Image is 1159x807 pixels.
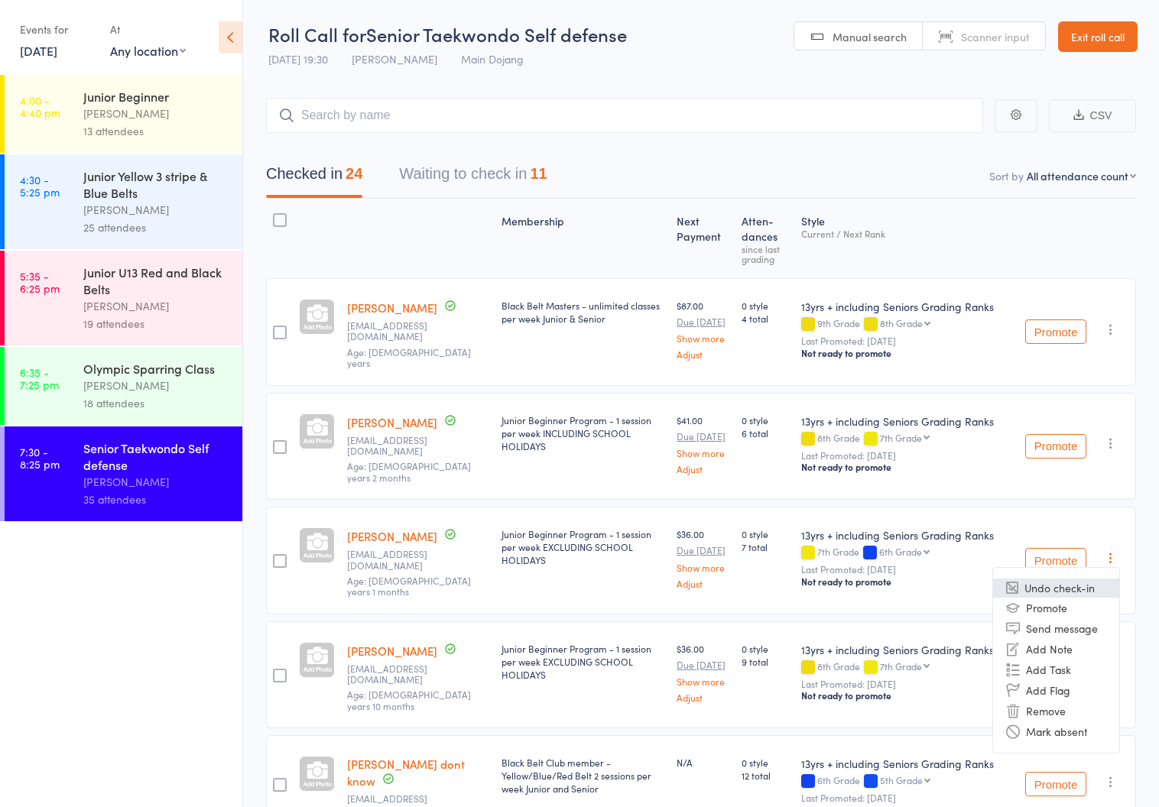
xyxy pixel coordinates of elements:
[347,414,437,430] a: [PERSON_NAME]
[993,680,1119,701] li: Add Flag
[801,335,1013,346] small: Last Promoted: [DATE]
[677,756,729,769] div: N/A
[347,574,471,598] span: Age: [DEMOGRAPHIC_DATA] years 1 months
[801,461,1013,473] div: Not ready to promote
[677,316,729,327] small: Due [DATE]
[1027,168,1128,183] div: All attendance count
[677,431,729,442] small: Due [DATE]
[677,642,729,702] div: $36.00
[742,655,789,668] span: 9 total
[801,527,1013,543] div: 13yrs + including Seniors Grading Ranks
[347,345,471,369] span: Age: [DEMOGRAPHIC_DATA] years
[5,347,242,425] a: 6:35 -7:25 pmOlympic Sparring Class[PERSON_NAME]18 attendees
[366,21,627,47] span: Senior Taekwondo Self defense
[801,299,1013,314] div: 13yrs + including Seniors Grading Ranks
[1049,99,1136,132] button: CSV
[20,94,60,118] time: 4:00 - 4:40 pm
[268,51,328,66] span: [DATE] 19:30
[993,701,1119,721] li: Remove
[110,42,186,59] div: Any location
[801,564,1013,575] small: Last Promoted: [DATE]
[83,105,229,122] div: [PERSON_NAME]
[801,575,1013,588] div: Not ready to promote
[347,320,489,342] small: moughtonnicholls@gmail.com
[347,643,437,659] a: [PERSON_NAME]
[801,661,1013,674] div: 8th Grade
[801,679,1013,689] small: Last Promoted: [DATE]
[993,721,1119,742] li: Mark absent
[1025,548,1086,572] button: Promote
[1025,319,1086,344] button: Promote
[266,157,362,198] button: Checked in24
[20,270,60,294] time: 5:35 - 6:25 pm
[20,366,59,391] time: 6:35 - 7:25 pm
[677,660,729,670] small: Due [DATE]
[83,315,229,332] div: 19 attendees
[801,689,1013,702] div: Not ready to promote
[801,546,1013,559] div: 7th Grade
[502,527,664,566] div: Junior Beginner Program - 1 session per week EXCLUDING SCHOOL HOLIDAYS
[677,413,729,474] div: $41.00
[677,676,729,686] a: Show more
[795,206,1019,271] div: Style
[5,154,242,249] a: 4:30 -5:25 pmJunior Yellow 3 stripe & Blue Belts[PERSON_NAME]25 attendees
[993,639,1119,660] li: Add Note
[801,792,1013,803] small: Last Promoted: [DATE]
[83,473,229,491] div: [PERSON_NAME]
[677,349,729,359] a: Adjust
[83,201,229,219] div: [PERSON_NAME]
[677,527,729,588] div: $36.00
[742,756,789,769] span: 0 style
[83,297,229,315] div: [PERSON_NAME]
[993,660,1119,680] li: Add Task
[83,264,229,297] div: Junior U13 Red and Black Belts
[801,756,1013,771] div: 13yrs + including Seniors Grading Ranks
[20,42,57,59] a: [DATE]
[110,17,186,42] div: At
[879,546,922,556] div: 6th Grade
[1058,21,1138,52] a: Exit roll call
[352,51,437,66] span: [PERSON_NAME]
[268,21,366,47] span: Roll Call for
[880,318,923,328] div: 8th Grade
[801,413,1013,429] div: 13yrs + including Seniors Grading Ranks
[989,168,1024,183] label: Sort by
[677,545,729,556] small: Due [DATE]
[5,251,242,345] a: 5:35 -6:25 pmJunior U13 Red and Black Belts[PERSON_NAME]19 attendees
[670,206,735,271] div: Next Payment
[677,692,729,702] a: Adjust
[801,433,1013,446] div: 8th Grade
[347,300,437,316] a: [PERSON_NAME]
[495,206,670,271] div: Membership
[801,450,1013,461] small: Last Promoted: [DATE]
[266,98,983,133] input: Search by name
[742,413,789,426] span: 0 style
[735,206,795,271] div: Atten­dances
[399,157,547,198] button: Waiting to check in11
[801,642,1013,657] div: 13yrs + including Seniors Grading Ranks
[347,688,471,711] span: Age: [DEMOGRAPHIC_DATA] years 10 months
[880,775,923,785] div: 5th Grade
[742,769,789,782] span: 12 total
[1025,434,1086,459] button: Promote
[347,528,437,544] a: [PERSON_NAME]
[83,491,229,508] div: 35 attendees
[1025,772,1086,796] button: Promote
[742,299,789,312] span: 0 style
[5,426,242,521] a: 7:30 -8:25 pmSenior Taekwondo Self defense[PERSON_NAME]35 attendees
[801,228,1013,238] div: Current / Next Rank
[880,661,922,671] div: 7th Grade
[20,446,60,470] time: 7:30 - 8:25 pm
[677,299,729,359] div: $87.00
[993,618,1119,639] li: Send message
[677,333,729,343] a: Show more
[83,377,229,394] div: [PERSON_NAME]
[347,756,465,789] a: [PERSON_NAME] dont know
[83,360,229,377] div: Olympic Sparring Class
[5,75,242,153] a: 4:00 -4:40 pmJunior Beginner[PERSON_NAME]13 attendees
[742,540,789,553] span: 7 total
[801,318,1013,331] div: 9th Grade
[347,549,489,571] small: jeevithesh@hotmail.co.uk
[742,426,789,439] span: 6 total
[347,435,489,457] small: bec_lil_ned@live.com.au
